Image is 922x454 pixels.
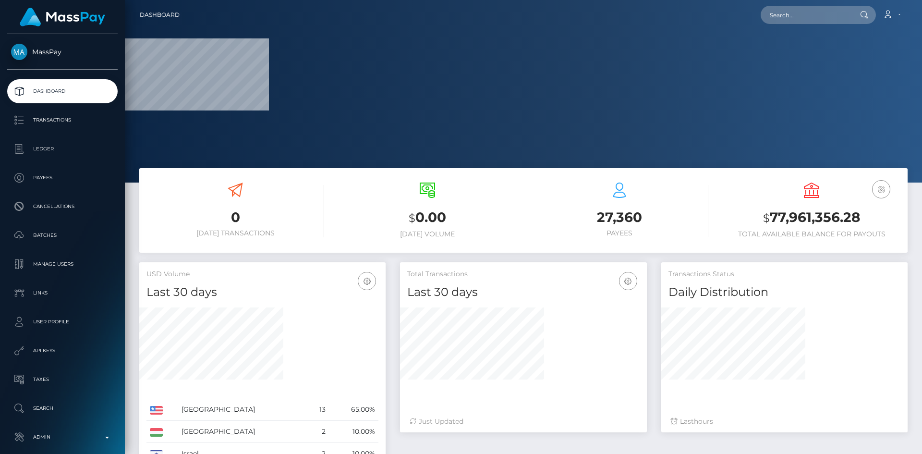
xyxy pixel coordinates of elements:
td: 2 [308,421,329,443]
a: Ledger [7,137,118,161]
h3: 77,961,356.28 [723,208,900,228]
h6: [DATE] Volume [339,230,516,238]
p: API Keys [11,344,114,358]
h3: 0 [146,208,324,227]
img: HU.png [150,428,163,437]
p: Batches [11,228,114,243]
td: 10.00% [329,421,378,443]
a: API Keys [7,339,118,363]
a: Batches [7,223,118,247]
h4: Daily Distribution [668,284,900,301]
a: Search [7,396,118,420]
p: Admin [11,430,114,444]
img: MassPay [11,44,27,60]
p: Transactions [11,113,114,127]
p: Dashboard [11,84,114,98]
a: Cancellations [7,195,118,219]
a: Links [7,281,118,305]
a: Payees [7,166,118,190]
p: Ledger [11,142,114,156]
a: Transactions [7,108,118,132]
p: Search [11,401,114,416]
a: User Profile [7,310,118,334]
small: $ [763,211,770,225]
td: 13 [308,399,329,421]
td: [GEOGRAPHIC_DATA] [178,399,308,421]
a: Admin [7,425,118,449]
input: Search... [761,6,851,24]
p: Manage Users [11,257,114,271]
img: US.png [150,406,163,415]
h6: Total Available Balance for Payouts [723,230,900,238]
p: Taxes [11,372,114,387]
h3: 27,360 [531,208,708,227]
h6: [DATE] Transactions [146,229,324,237]
p: Cancellations [11,199,114,214]
h4: Last 30 days [146,284,378,301]
small: $ [409,211,415,225]
p: User Profile [11,315,114,329]
h4: Last 30 days [407,284,639,301]
h5: Transactions Status [668,270,900,279]
p: Links [11,286,114,300]
img: MassPay Logo [20,8,105,26]
span: MassPay [7,48,118,56]
h6: Payees [531,229,708,237]
a: Taxes [7,368,118,392]
a: Dashboard [140,5,180,25]
h3: 0.00 [339,208,516,228]
p: Payees [11,171,114,185]
a: Dashboard [7,79,118,103]
td: 65.00% [329,399,378,421]
td: [GEOGRAPHIC_DATA] [178,421,308,443]
a: Manage Users [7,252,118,276]
div: Just Updated [410,417,637,427]
h5: Total Transactions [407,270,639,279]
h5: USD Volume [146,270,378,279]
div: Last hours [671,417,898,427]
